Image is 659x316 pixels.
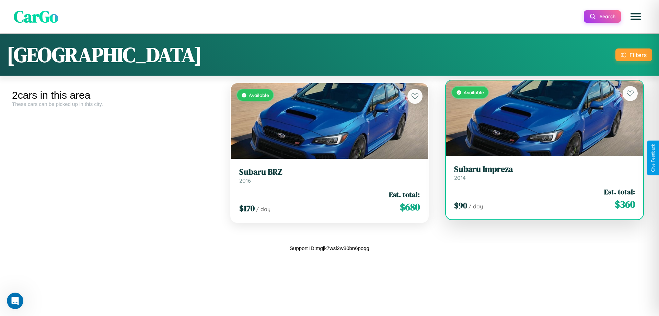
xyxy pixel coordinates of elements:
span: CarGo [14,5,58,28]
button: Filters [615,48,652,61]
span: / day [469,203,483,210]
span: $ 360 [615,197,635,211]
a: Subaru BRZ2016 [239,167,420,184]
span: $ 90 [454,200,467,211]
span: / day [256,206,270,213]
span: 2016 [239,177,251,184]
div: Give Feedback [651,144,656,172]
span: $ 170 [239,203,255,214]
span: Search [600,13,615,20]
div: 2 cars in this area [12,89,217,101]
button: Search [584,10,621,23]
a: Subaru Impreza2014 [454,164,635,181]
iframe: Intercom live chat [7,293,23,309]
h3: Subaru Impreza [454,164,635,174]
button: Open menu [626,7,645,26]
div: Filters [629,51,647,58]
h3: Subaru BRZ [239,167,420,177]
span: Available [464,89,484,95]
div: These cars can be picked up in this city. [12,101,217,107]
span: $ 680 [400,200,420,214]
span: Est. total: [604,187,635,197]
span: Est. total: [389,189,420,199]
p: Support ID: mgjk7wsl2w80bn6poqg [290,243,369,253]
h1: [GEOGRAPHIC_DATA] [7,41,202,69]
span: Available [249,92,269,98]
span: 2014 [454,174,466,181]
